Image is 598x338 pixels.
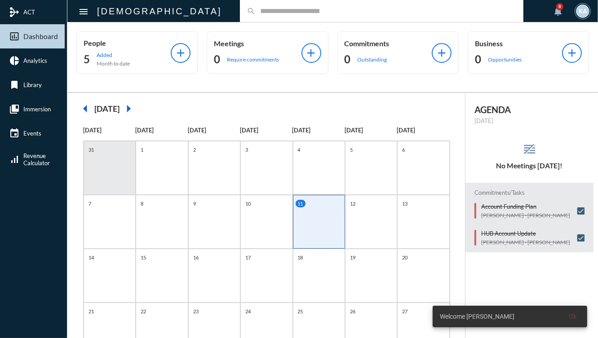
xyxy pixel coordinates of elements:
[23,130,41,137] span: Events
[348,200,358,207] p: 12
[400,146,407,154] p: 6
[243,254,253,261] p: 17
[120,100,137,118] mat-icon: arrow_right
[296,200,306,207] p: 11
[576,4,589,18] div: KA
[138,200,146,207] p: 8
[9,128,20,139] mat-icon: event
[191,146,198,154] p: 2
[9,55,20,66] mat-icon: pie_chart
[400,307,410,315] p: 27
[243,307,253,315] p: 24
[75,2,93,20] button: Toggle sidenav
[488,56,522,63] p: Opportunities
[348,307,358,315] p: 26
[86,146,96,154] p: 31
[191,254,201,261] p: 16
[348,254,358,261] p: 19
[400,200,410,207] p: 13
[345,39,432,48] p: Commitments
[23,32,58,40] span: Dashboard
[475,52,481,66] h2: 0
[138,254,148,261] p: 15
[556,3,563,10] div: 8
[23,9,35,16] span: ACT
[481,230,570,237] p: HUB Account Update
[83,127,135,134] p: [DATE]
[569,313,576,320] span: Ok
[84,39,171,47] p: People
[23,105,51,113] span: Immersion
[135,127,187,134] p: [DATE]
[23,152,50,167] span: Revenue Calculator
[174,47,187,59] mat-icon: add
[358,56,387,63] p: Outstanding
[191,307,201,315] p: 23
[292,127,345,134] p: [DATE]
[227,56,279,63] p: Require commitments
[345,127,397,134] p: [DATE]
[247,7,256,16] mat-icon: search
[243,146,250,154] p: 3
[481,239,570,246] p: [PERSON_NAME] - [PERSON_NAME]
[76,100,94,118] mat-icon: arrow_left
[305,47,318,59] mat-icon: add
[78,6,89,17] mat-icon: Side nav toggle icon
[522,142,537,157] mat-icon: reorder
[138,146,146,154] p: 1
[296,307,306,315] p: 25
[400,254,410,261] p: 20
[562,308,584,325] button: Ok
[240,127,292,134] p: [DATE]
[9,104,20,114] mat-icon: collections_bookmark
[97,4,222,18] h2: [DEMOGRAPHIC_DATA]
[214,39,301,48] p: Meetings
[566,47,578,59] mat-icon: add
[86,307,96,315] p: 21
[296,146,303,154] p: 4
[474,104,585,115] h2: AGENDA
[465,162,594,170] h5: No Meetings [DATE]!
[553,6,563,17] mat-icon: notifications
[440,312,514,321] span: Welcome [PERSON_NAME]
[191,200,198,207] p: 9
[9,7,20,18] mat-icon: mediation
[435,47,448,59] mat-icon: add
[214,52,220,66] h2: 0
[9,79,20,90] mat-icon: bookmark
[138,307,148,315] p: 22
[84,52,90,66] h2: 5
[86,254,96,261] p: 14
[481,203,570,210] p: Account Funding Plan
[481,212,570,219] p: [PERSON_NAME] - [PERSON_NAME]
[243,200,253,207] p: 10
[97,52,130,58] p: Added
[86,200,93,207] p: 7
[94,104,120,114] h2: [DATE]
[23,57,47,64] span: Analytics
[23,81,42,88] span: Library
[397,127,449,134] p: [DATE]
[345,52,351,66] h2: 0
[188,127,240,134] p: [DATE]
[296,254,306,261] p: 18
[474,189,585,196] h2: Commitments/Tasks
[348,146,355,154] p: 5
[9,154,20,165] mat-icon: signal_cellular_alt
[9,31,20,42] mat-icon: insert_chart_outlined
[475,39,562,48] p: Business
[474,117,585,124] p: [DATE]
[97,60,130,67] p: Month to date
